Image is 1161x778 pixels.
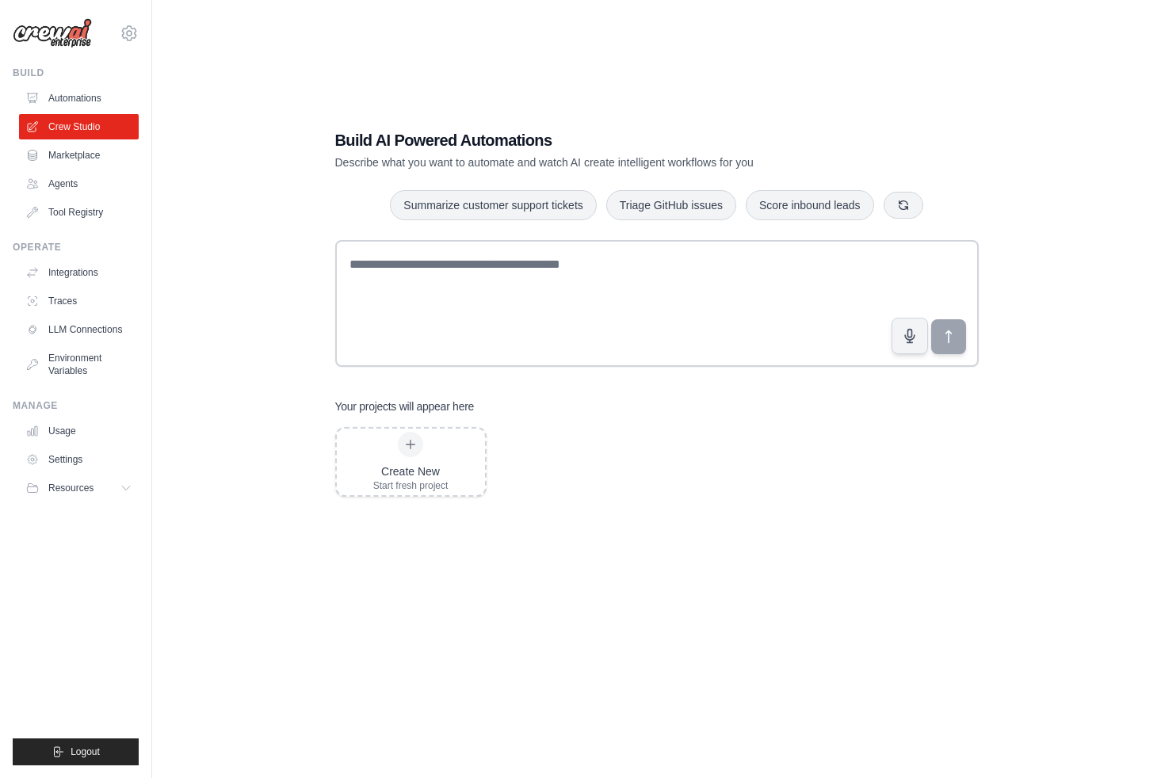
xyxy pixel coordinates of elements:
[892,318,928,354] button: Click to speak your automation idea
[13,399,139,412] div: Manage
[19,114,139,139] a: Crew Studio
[19,143,139,168] a: Marketplace
[335,129,868,151] h1: Build AI Powered Automations
[390,190,596,220] button: Summarize customer support tickets
[19,447,139,472] a: Settings
[19,475,139,501] button: Resources
[19,260,139,285] a: Integrations
[48,482,94,494] span: Resources
[19,86,139,111] a: Automations
[13,241,139,254] div: Operate
[373,479,449,492] div: Start fresh project
[335,399,475,414] h3: Your projects will appear here
[71,746,100,758] span: Logout
[19,200,139,225] a: Tool Registry
[606,190,736,220] button: Triage GitHub issues
[19,317,139,342] a: LLM Connections
[335,154,868,170] p: Describe what you want to automate and watch AI create intelligent workflows for you
[19,345,139,383] a: Environment Variables
[884,192,923,219] button: Get new suggestions
[373,463,449,479] div: Create New
[19,418,139,444] a: Usage
[19,288,139,314] a: Traces
[746,190,874,220] button: Score inbound leads
[13,738,139,765] button: Logout
[13,67,139,79] div: Build
[13,18,92,48] img: Logo
[19,171,139,196] a: Agents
